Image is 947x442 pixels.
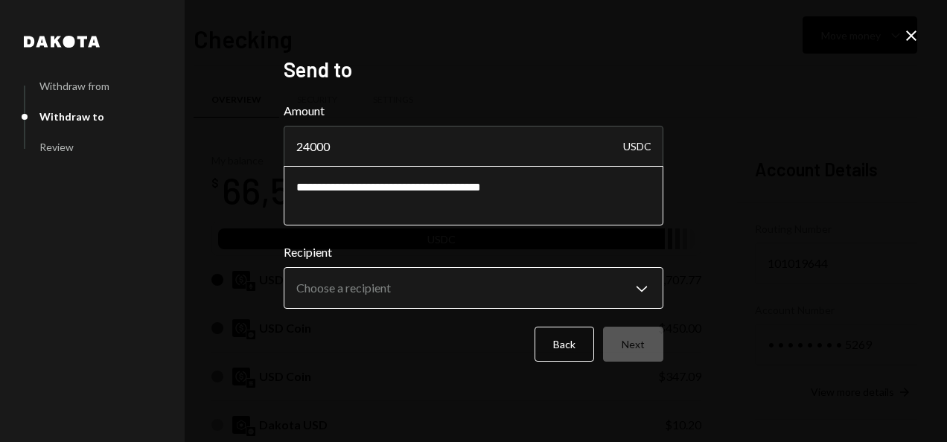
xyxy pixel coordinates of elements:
h2: Send to [284,55,663,84]
button: Recipient [284,267,663,309]
div: Withdraw to [39,110,104,123]
label: Recipient [284,243,663,261]
div: USDC [623,126,651,167]
button: Back [535,327,594,362]
input: Enter amount [284,126,663,167]
div: Review [39,141,74,153]
div: Withdraw from [39,80,109,92]
label: Amount [284,102,663,120]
